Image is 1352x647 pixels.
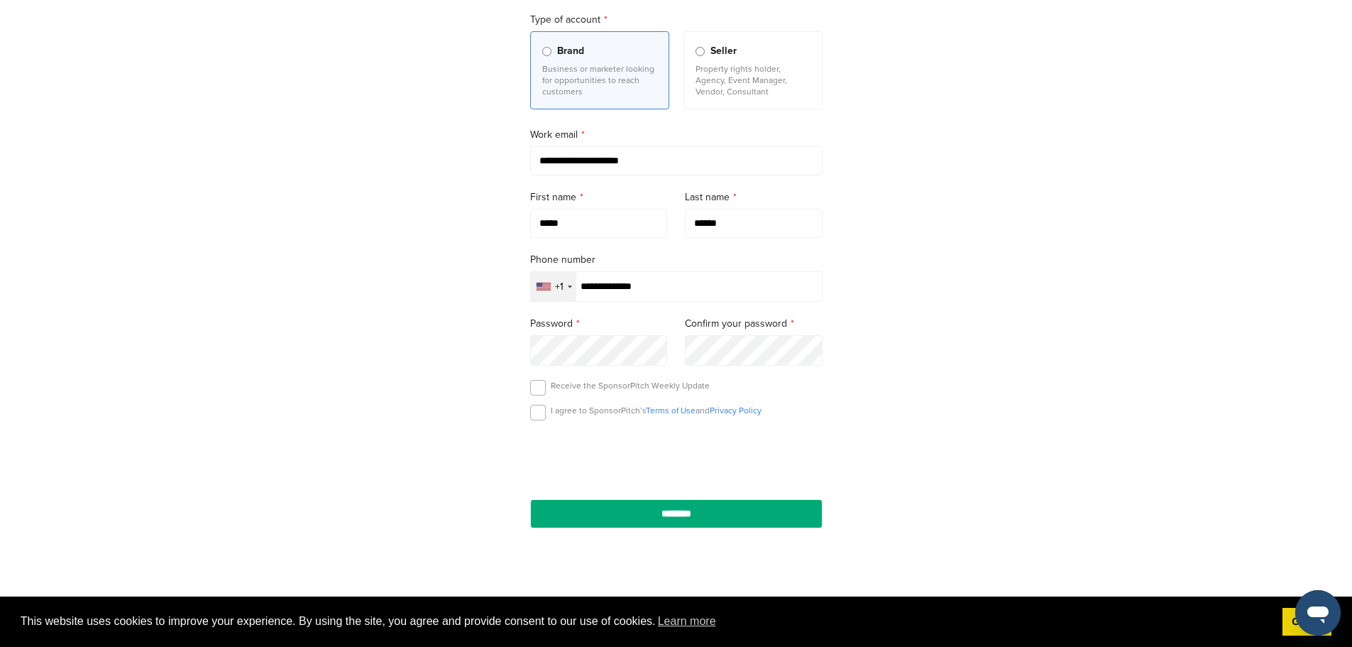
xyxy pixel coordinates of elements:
[530,127,823,143] label: Work email
[530,190,668,205] label: First name
[21,611,1271,632] span: This website uses cookies to improve your experience. By using the site, you agree and provide co...
[710,406,762,415] a: Privacy Policy
[1295,590,1341,636] iframe: Button to launch messaging window
[710,43,737,59] span: Seller
[646,406,696,415] a: Terms of Use
[656,611,718,632] a: learn more about cookies
[530,252,823,268] label: Phone number
[696,47,705,56] input: Seller Property rights holder, Agency, Event Manager, Vendor, Consultant
[555,282,564,292] div: +1
[685,190,823,205] label: Last name
[1282,608,1331,636] a: dismiss cookie message
[696,63,810,97] p: Property rights holder, Agency, Event Manager, Vendor, Consultant
[531,272,576,301] div: Selected country
[542,47,551,56] input: Brand Business or marketer looking for opportunities to reach customers
[551,405,762,416] p: I agree to SponsorPitch’s and
[551,380,710,391] p: Receive the SponsorPitch Weekly Update
[530,316,668,332] label: Password
[685,316,823,332] label: Confirm your password
[557,43,584,59] span: Brand
[595,437,757,479] iframe: reCAPTCHA
[542,63,657,97] p: Business or marketer looking for opportunities to reach customers
[530,12,823,28] label: Type of account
